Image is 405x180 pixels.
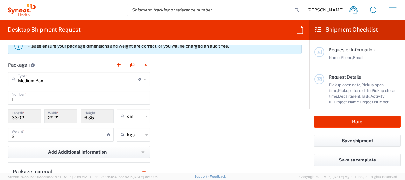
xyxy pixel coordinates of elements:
[8,146,150,158] button: Add Additional Information
[361,94,370,99] span: Task,
[353,55,364,60] span: Email
[210,175,226,178] a: Feedback
[61,175,87,179] span: [DATE] 09:51:42
[8,175,87,179] span: Server: 2025.18.0-9334b682874
[127,4,292,16] input: Shipment, tracking or reference number
[338,88,372,93] span: Pickup close date,
[329,47,375,52] span: Requester Information
[90,175,158,179] span: Client: 2025.18.0-7346316
[341,55,353,60] span: Phone,
[314,154,401,166] button: Save as template
[360,100,389,104] span: Project Number
[338,94,361,99] span: Department,
[314,135,401,147] button: Save shipment
[329,74,361,79] span: Request Details
[334,100,360,104] span: Project Name,
[133,175,158,179] span: [DATE] 08:10:16
[194,175,210,178] a: Support
[314,116,401,128] button: Rate
[307,7,344,13] span: [PERSON_NAME]
[48,149,107,155] span: Add Additional Information
[329,82,361,87] span: Pickup open date,
[27,43,299,49] p: Please ensure your package dimensions and weight are correct, or you will be charged an audit fee.
[299,174,397,180] span: Copyright © [DATE]-[DATE] Agistix Inc., All Rights Reserved
[329,55,341,60] span: Name,
[13,169,52,175] div: Package material
[315,26,378,34] h2: Shipment Checklist
[8,26,81,34] h2: Desktop Shipment Request
[8,62,35,68] h2: Package 1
